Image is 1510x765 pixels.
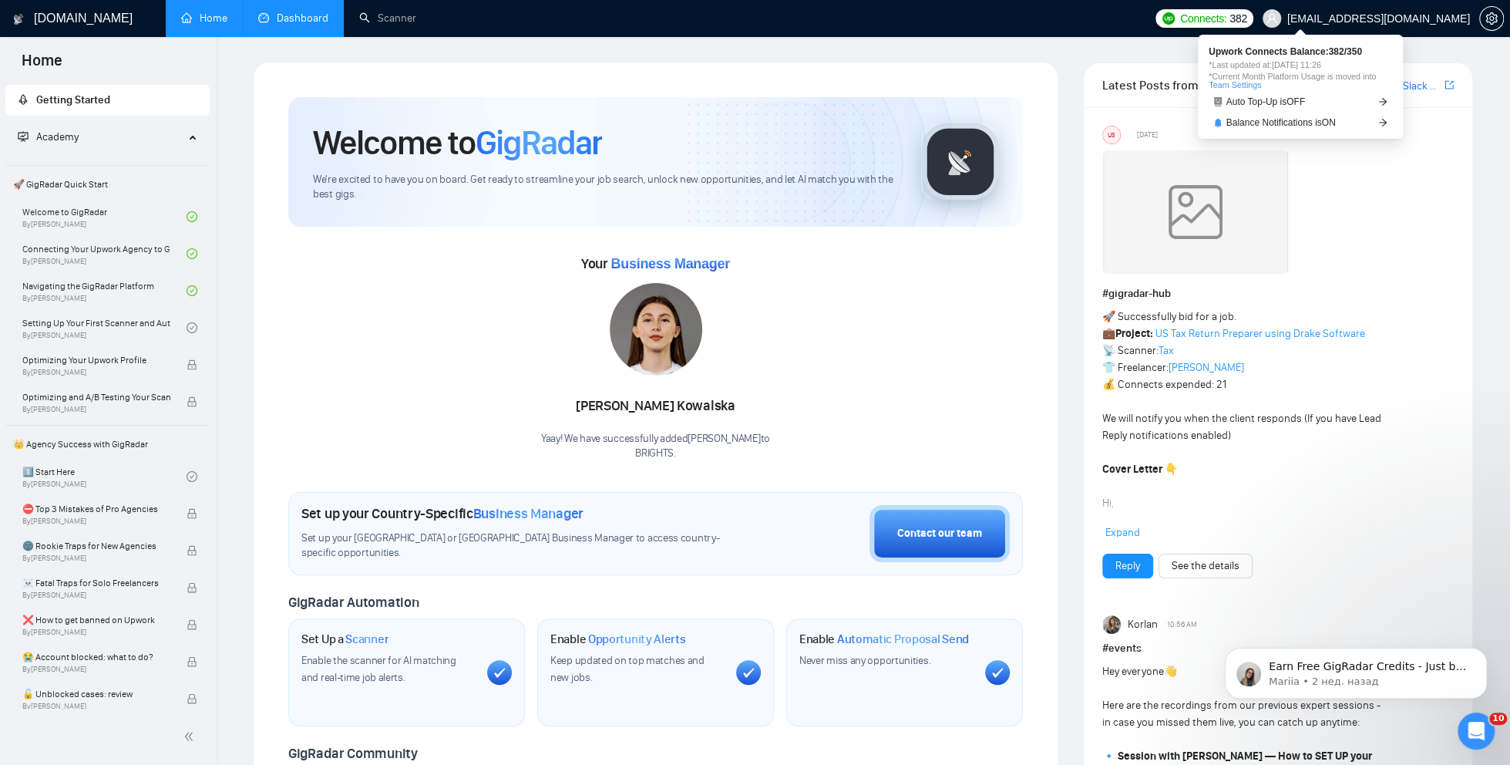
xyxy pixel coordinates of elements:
span: By [PERSON_NAME] [22,702,170,711]
li: Getting Started [5,85,210,116]
span: Automatic Proposal Send [837,632,969,647]
span: By [PERSON_NAME] [22,517,170,526]
span: Auto Top-Up is OFF [1226,97,1306,106]
span: arrow-right [1378,118,1387,127]
span: 🔓 Unblocked cases: review [22,686,170,702]
span: Optimizing Your Upwork Profile [22,352,170,368]
a: Reply [1115,558,1140,575]
span: check-circle [187,211,197,222]
span: lock [187,656,197,667]
span: GigRadar Automation [288,594,419,611]
button: Contact our team [869,505,1010,562]
strong: Project: [1115,327,1153,340]
span: lock [187,545,197,556]
a: export [1444,78,1454,93]
span: [DATE] [1137,128,1158,142]
span: 🚀 GigRadar Quick Start [7,169,208,200]
img: Korlan [1103,615,1122,634]
span: 10 [1489,713,1507,725]
span: Set up your [GEOGRAPHIC_DATA] or [GEOGRAPHIC_DATA] Business Manager to access country-specific op... [301,531,726,561]
span: rocket [18,94,29,105]
img: upwork-logo.png [1162,12,1175,25]
span: 10:56 AM [1167,618,1197,632]
div: US [1103,126,1120,143]
span: Korlan [1127,616,1157,633]
span: ⛔ Top 3 Mistakes of Pro Agencies [22,501,170,517]
span: Latest Posts from the GigRadar Community [1102,76,1217,95]
img: 1706119054909-multi-51.jpg [610,283,702,376]
a: Welcome to GigRadarBy[PERSON_NAME] [22,200,187,234]
span: setting [1480,12,1503,25]
a: Setting Up Your First Scanner and Auto-BidderBy[PERSON_NAME] [22,311,187,345]
span: Academy [18,130,79,143]
span: lock [187,619,197,630]
a: dashboardDashboard [258,12,328,25]
span: Opportunity Alerts [588,632,686,647]
span: By [PERSON_NAME] [22,591,170,600]
span: arrow-right [1378,97,1387,106]
span: *Current Month Platform Usage is moved into [1209,72,1392,89]
p: BRIGHTS . [541,447,770,461]
a: See the details [1172,558,1239,575]
h1: # events [1102,640,1454,657]
span: check-circle [187,248,197,259]
span: 🌚 Rookie Traps for New Agencies [22,538,170,554]
strong: Cover Letter 👇 [1102,463,1178,476]
span: Expand [1105,526,1140,539]
span: By [PERSON_NAME] [22,368,170,377]
span: Scanner [345,632,388,647]
span: Upwork Connects Balance: 382 / 350 [1209,47,1392,56]
span: By [PERSON_NAME] [22,554,170,563]
span: check-circle [187,471,197,482]
span: *Last updated at: [DATE] 11:26 [1209,61,1392,69]
span: lock [187,582,197,593]
span: lock [187,508,197,519]
span: 🔹 [1102,750,1115,763]
span: Never miss any opportunities. [799,654,930,667]
a: searchScanner [359,12,416,25]
button: See the details [1159,554,1253,578]
span: 382 [1229,10,1246,27]
a: homeHome [181,12,227,25]
span: check-circle [187,322,197,333]
span: ❌ How to get banned on Upwork [22,612,170,628]
a: Connecting Your Upwork Agency to GigRadarBy[PERSON_NAME] [22,237,187,271]
a: 1️⃣ Start HereBy[PERSON_NAME] [22,460,187,494]
span: robot [1213,97,1222,106]
a: US Tax Return Preparer using Drake Software [1155,327,1365,340]
a: bellBalance Notifications isONarrow-right [1209,115,1392,131]
span: bell [1213,118,1222,127]
iframe: Intercom notifications сообщение [1202,615,1510,723]
h1: Set Up a [301,632,388,647]
span: ☠️ Fatal Traps for Solo Freelancers [22,575,170,591]
span: Business Manager [610,256,729,271]
span: Balance Notifications is ON [1226,118,1336,127]
img: logo [13,7,24,32]
a: Tax [1159,344,1174,357]
span: Academy [36,130,79,143]
span: lock [187,693,197,704]
span: check-circle [187,285,197,296]
span: We're excited to have you on board. Get ready to streamline your job search, unlock new opportuni... [313,173,896,202]
a: [PERSON_NAME] [1169,361,1244,374]
span: Business Manager [473,505,583,522]
div: [PERSON_NAME] Kowalska [541,393,770,420]
span: Home [9,49,75,82]
span: lock [187,359,197,370]
span: Optimizing and A/B Testing Your Scanner for Better Results [22,389,170,405]
div: Contact our team [897,525,982,542]
a: Team Settings [1209,80,1261,89]
img: gigradar-logo.png [922,123,999,201]
span: By [PERSON_NAME] [22,405,170,414]
span: 😭 Account blocked: what to do? [22,649,170,665]
span: 👋 [1164,665,1177,678]
span: Enable the scanner for AI matching and real-time job alerts. [301,654,456,684]
button: Reply [1102,554,1153,578]
span: lock [187,396,197,407]
h1: Set up your Country-Specific [301,505,583,522]
h1: Enable [550,632,686,647]
span: GigRadar [476,122,602,163]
